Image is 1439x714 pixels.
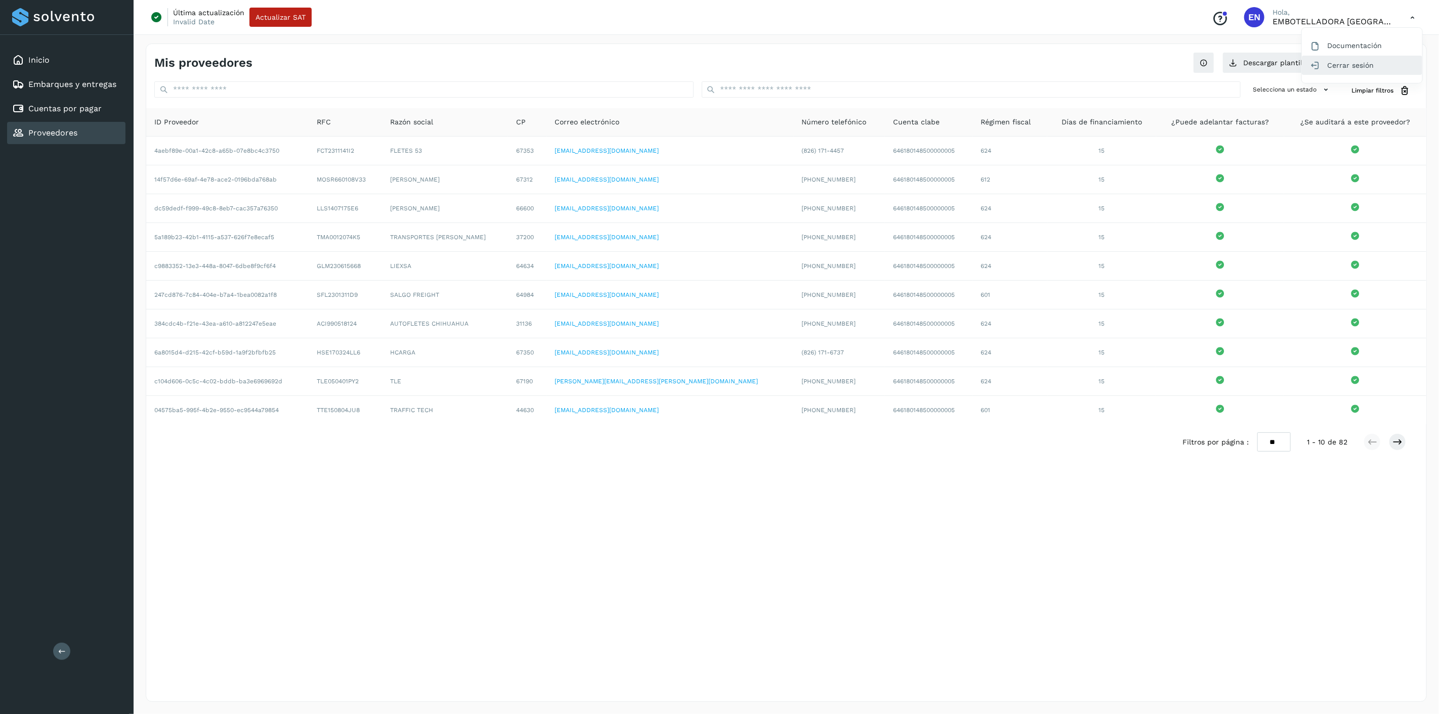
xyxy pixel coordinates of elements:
[7,98,125,120] div: Cuentas por pagar
[28,128,77,138] a: Proveedores
[1302,56,1422,75] div: Cerrar sesión
[1302,36,1422,55] div: Documentación
[7,49,125,71] div: Inicio
[28,79,116,89] a: Embarques y entregas
[28,104,102,113] a: Cuentas por pagar
[7,122,125,144] div: Proveedores
[7,73,125,96] div: Embarques y entregas
[28,55,50,65] a: Inicio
